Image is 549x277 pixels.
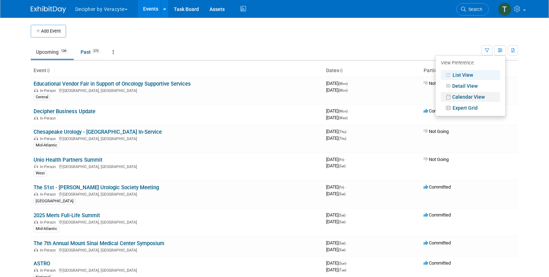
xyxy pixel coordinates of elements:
a: Decipher Business Update [34,108,95,115]
span: - [347,240,348,246]
div: [GEOGRAPHIC_DATA], [GEOGRAPHIC_DATA] [34,219,320,225]
div: [GEOGRAPHIC_DATA], [GEOGRAPHIC_DATA] [34,267,320,273]
span: - [349,81,350,86]
span: - [347,212,348,218]
span: (Sat) [338,248,346,252]
span: Committed [424,108,451,114]
a: Past272 [75,45,106,59]
a: Sort by Event Name [46,68,50,73]
a: List View [441,70,500,80]
span: [DATE] [326,212,348,218]
img: In-Person Event [34,268,38,272]
img: In-Person Event [34,192,38,196]
span: (Tue) [338,268,346,272]
img: In-Person Event [34,165,38,168]
span: (Mon) [338,82,348,86]
th: Event [31,65,323,77]
span: [DATE] [326,267,346,272]
span: In-Person [40,192,58,197]
span: (Sun) [338,261,346,265]
a: Calendar View [441,92,500,102]
span: (Sat) [338,164,346,168]
span: (Fri) [338,185,344,189]
span: [DATE] [326,87,348,93]
span: [DATE] [326,115,348,120]
span: [DATE] [326,247,346,252]
th: Dates [323,65,421,77]
a: Upcoming136 [31,45,74,59]
img: In-Person Event [34,220,38,224]
a: Sort by Start Date [339,68,343,73]
img: In-Person Event [34,116,38,120]
span: (Wed) [338,116,348,120]
span: Not Going [424,129,449,134]
div: [GEOGRAPHIC_DATA], [GEOGRAPHIC_DATA] [34,135,320,141]
span: [DATE] [326,219,346,224]
span: 136 [59,48,69,54]
span: Not Going [424,157,449,162]
span: 272 [91,48,101,54]
button: Add Event [31,25,66,37]
span: (Mon) [338,109,348,113]
span: In-Person [40,220,58,225]
div: [GEOGRAPHIC_DATA], [GEOGRAPHIC_DATA] [34,87,320,93]
span: [DATE] [326,129,348,134]
div: Mid-Atlantic [34,226,59,232]
div: [GEOGRAPHIC_DATA], [GEOGRAPHIC_DATA] [34,163,320,169]
span: In-Person [40,248,58,253]
span: (Mon) [338,88,348,92]
span: [DATE] [326,191,346,196]
span: Committed [424,212,451,218]
span: In-Person [40,165,58,169]
span: - [349,108,350,114]
span: (Sat) [338,192,346,196]
span: (Fri) [338,158,344,162]
span: (Sat) [338,213,346,217]
span: (Sat) [338,220,346,224]
a: 2025 Men's Full-Life Summit [34,212,100,219]
img: Tony Alvarado [498,2,512,16]
span: Committed [424,184,451,190]
div: [GEOGRAPHIC_DATA], [GEOGRAPHIC_DATA] [34,247,320,253]
span: [DATE] [326,108,350,114]
div: [GEOGRAPHIC_DATA] [34,198,76,204]
img: ExhibitDay [31,6,66,13]
span: In-Person [40,268,58,273]
a: Unio Health Partners Summit [34,157,102,163]
span: In-Person [40,88,58,93]
a: The 7th Annual Mount Sinai Medical Center Symposium [34,240,164,247]
span: Committed [424,260,451,266]
span: In-Person [40,137,58,141]
a: Expert Grid [441,103,500,113]
span: [DATE] [326,157,346,162]
span: [DATE] [326,240,348,246]
a: The 51st - [PERSON_NAME] Urologic Society Meeting [34,184,159,191]
th: Participation [421,65,518,77]
div: Central [34,94,51,100]
span: Not Going [424,81,449,86]
a: Search [456,3,489,16]
span: - [347,260,348,266]
span: - [345,184,346,190]
span: [DATE] [326,260,348,266]
img: In-Person Event [34,88,38,92]
span: Search [466,7,482,12]
img: In-Person Event [34,248,38,252]
div: Mid-Atlantic [34,142,59,149]
div: View Preference: [441,58,500,69]
span: Committed [424,240,451,246]
div: West [34,170,47,177]
span: In-Person [40,116,58,121]
span: - [345,157,346,162]
span: [DATE] [326,81,350,86]
span: (Sat) [338,241,346,245]
a: Detail View [441,81,500,91]
span: [DATE] [326,135,346,141]
span: (Thu) [338,137,346,140]
span: [DATE] [326,184,346,190]
div: [GEOGRAPHIC_DATA], [GEOGRAPHIC_DATA] [34,191,320,197]
img: In-Person Event [34,137,38,140]
span: (Thu) [338,130,346,134]
a: Educational Vendor Fair in Support of Oncology Supportive Services [34,81,191,87]
span: - [347,129,348,134]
